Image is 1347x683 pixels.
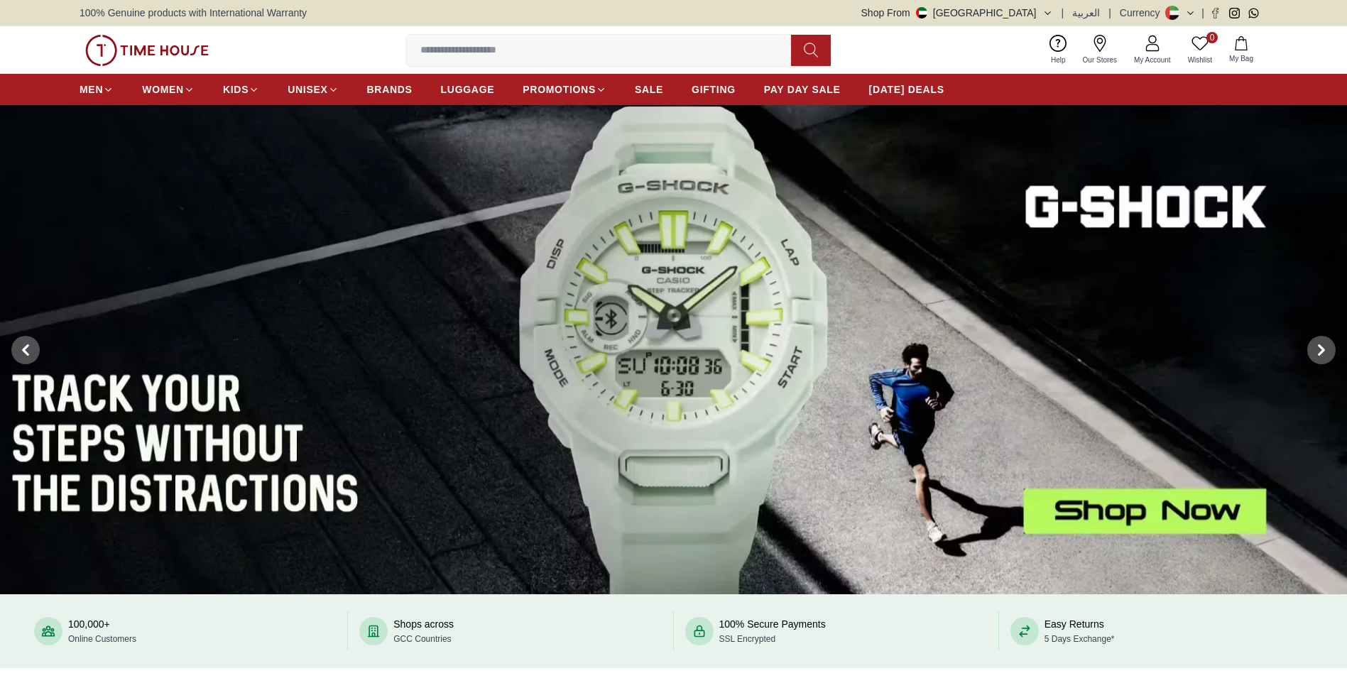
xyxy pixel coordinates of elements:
[1229,8,1240,18] a: Instagram
[80,77,114,102] a: MEN
[719,617,826,645] div: 100% Secure Payments
[223,82,249,97] span: KIDS
[719,634,776,644] span: SSL Encrypted
[1221,33,1262,67] button: My Bag
[80,82,103,97] span: MEN
[367,77,413,102] a: BRANDS
[869,77,944,102] a: [DATE] DEALS
[367,82,413,97] span: BRANDS
[635,77,663,102] a: SALE
[764,77,841,102] a: PAY DAY SALE
[1120,6,1166,20] div: Currency
[764,82,841,97] span: PAY DAY SALE
[1182,55,1218,65] span: Wishlist
[523,82,596,97] span: PROMOTIONS
[523,77,606,102] a: PROMOTIONS
[1077,55,1123,65] span: Our Stores
[635,82,663,97] span: SALE
[1045,617,1115,645] div: Easy Returns
[1248,8,1259,18] a: Whatsapp
[1062,6,1064,20] span: |
[869,82,944,97] span: [DATE] DEALS
[80,6,307,20] span: 100% Genuine products with International Warranty
[1179,32,1221,68] a: 0Wishlist
[1128,55,1177,65] span: My Account
[85,35,209,66] img: ...
[1210,8,1221,18] a: Facebook
[1206,32,1218,43] span: 0
[861,6,1053,20] button: Shop From[GEOGRAPHIC_DATA]
[1074,32,1125,68] a: Our Stores
[692,82,736,97] span: GIFTING
[916,7,927,18] img: United Arab Emirates
[68,617,136,645] div: 100,000+
[692,77,736,102] a: GIFTING
[393,617,454,645] div: Shops across
[288,82,327,97] span: UNISEX
[68,634,136,644] span: Online Customers
[441,77,495,102] a: LUGGAGE
[441,82,495,97] span: LUGGAGE
[393,634,451,644] span: GCC Countries
[1072,6,1100,20] button: العربية
[1045,634,1115,644] span: 5 Days Exchange*
[1045,55,1071,65] span: Help
[142,82,184,97] span: WOMEN
[223,77,259,102] a: KIDS
[1042,32,1074,68] a: Help
[1201,6,1204,20] span: |
[1108,6,1111,20] span: |
[1223,53,1259,64] span: My Bag
[288,77,338,102] a: UNISEX
[142,77,195,102] a: WOMEN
